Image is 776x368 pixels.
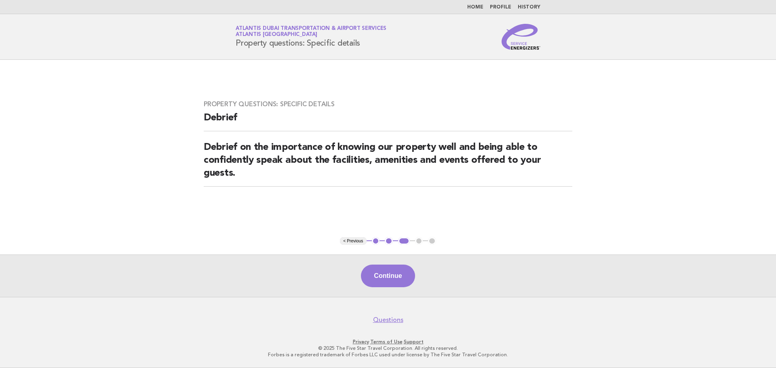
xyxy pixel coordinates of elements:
button: Continue [361,265,415,287]
a: Privacy [353,339,369,345]
h2: Debrief on the importance of knowing our property well and being able to confidently speak about ... [204,141,572,187]
span: Atlantis [GEOGRAPHIC_DATA] [236,32,317,38]
a: Questions [373,316,403,324]
a: Home [467,5,483,10]
p: Forbes is a registered trademark of Forbes LLC used under license by The Five Star Travel Corpora... [141,351,635,358]
h2: Debrief [204,111,572,131]
button: 2 [385,237,393,245]
h3: Property questions: Specific details [204,100,572,108]
a: Atlantis Dubai Transportation & Airport ServicesAtlantis [GEOGRAPHIC_DATA] [236,26,386,37]
a: Profile [490,5,511,10]
a: Terms of Use [370,339,403,345]
a: History [518,5,540,10]
h1: Property questions: Specific details [236,26,386,47]
p: © 2025 The Five Star Travel Corporation. All rights reserved. [141,345,635,351]
button: 3 [398,237,410,245]
p: · · [141,339,635,345]
img: Service Energizers [502,24,540,50]
a: Support [404,339,424,345]
button: 1 [372,237,380,245]
button: < Previous [340,237,366,245]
